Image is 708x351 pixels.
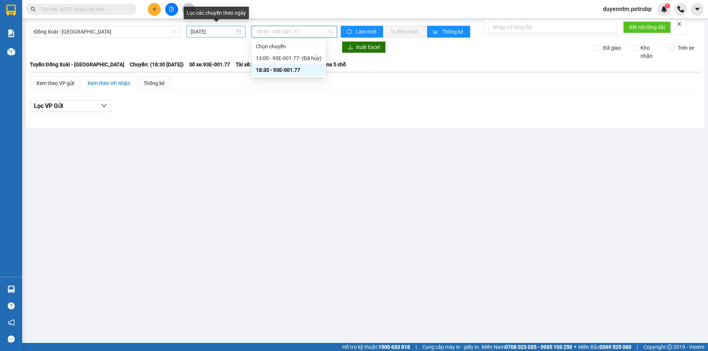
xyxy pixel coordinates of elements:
b: Tuyến: Đồng Xoài - [GEOGRAPHIC_DATA] [30,62,124,67]
div: Lọc các chuyến theo ngày [184,7,249,19]
span: Tài xế: [PERSON_NAME] [236,60,291,69]
img: warehouse-icon [7,48,15,56]
span: bar-chart [433,29,439,35]
span: Lọc VP Gửi [34,101,63,110]
span: Kho nhận [638,44,663,60]
strong: 1900 633 818 [378,344,410,350]
span: Hỗ trợ kỹ thuật: [342,343,410,351]
span: caret-down [694,6,701,13]
span: file-add [169,7,174,12]
span: search [31,7,36,12]
input: Tìm tên, số ĐT hoặc mã đơn [41,5,128,13]
span: Số xe: 93E-001.77 [189,60,230,69]
span: Miền Nam [482,343,572,351]
img: warehouse-icon [7,285,15,293]
span: Miền Bắc [578,343,631,351]
img: phone-icon [677,6,684,13]
span: 18:30 - 93E-001.77 [256,26,333,37]
sup: 1 [665,3,670,8]
span: 1 [666,3,669,8]
div: 18:30 - 93E-001.77 [256,66,322,74]
span: Chuyến: (18:30 [DATE]) [130,60,184,69]
span: | [637,343,638,351]
span: Làm mới [356,28,377,36]
span: notification [8,319,15,326]
div: Xem theo VP gửi [36,79,74,87]
div: 13:00 - 93E-001.77 - (Đã hủy) [256,54,322,62]
span: Thống kê [442,28,464,36]
span: Đồng Xoài - Lộc Ninh [34,26,176,37]
div: Xem theo VP nhận [87,79,130,87]
img: icon-new-feature [661,6,667,13]
button: caret-down [691,3,704,16]
button: Lọc VP Gửi [30,100,111,112]
div: Thống kê [143,79,164,87]
input: 13/10/2025 [191,28,235,36]
button: plus [148,3,161,16]
div: Chọn chuyến [256,42,322,50]
button: Kết nối tổng đài [623,21,671,33]
span: | [416,343,417,351]
span: sync [347,29,353,35]
span: question-circle [8,302,15,309]
span: duyenntm.petrobp [597,4,657,14]
img: solution-icon [7,29,15,37]
span: close [677,21,682,27]
span: Cung cấp máy in - giấy in: [422,343,480,351]
button: file-add [165,3,178,16]
button: In đơn chọn [385,26,425,38]
span: plus [152,7,157,12]
button: aim [182,3,195,16]
div: Chọn chuyến [251,41,326,52]
span: Kết nối tổng đài [629,23,665,31]
button: downloadXuất Excel [342,41,386,53]
span: down [101,103,107,109]
strong: 0708 023 035 - 0935 103 250 [505,344,572,350]
button: syncLàm mới [341,26,383,38]
span: message [8,336,15,343]
span: ⚪️ [574,345,576,348]
span: copyright [667,344,672,350]
button: bar-chartThống kê [427,26,470,38]
span: Đã giao [600,44,624,52]
img: logo-vxr [6,5,16,16]
span: Trên xe [675,44,697,52]
input: Nhập số tổng đài [488,21,617,33]
strong: 0369 525 060 [600,344,631,350]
